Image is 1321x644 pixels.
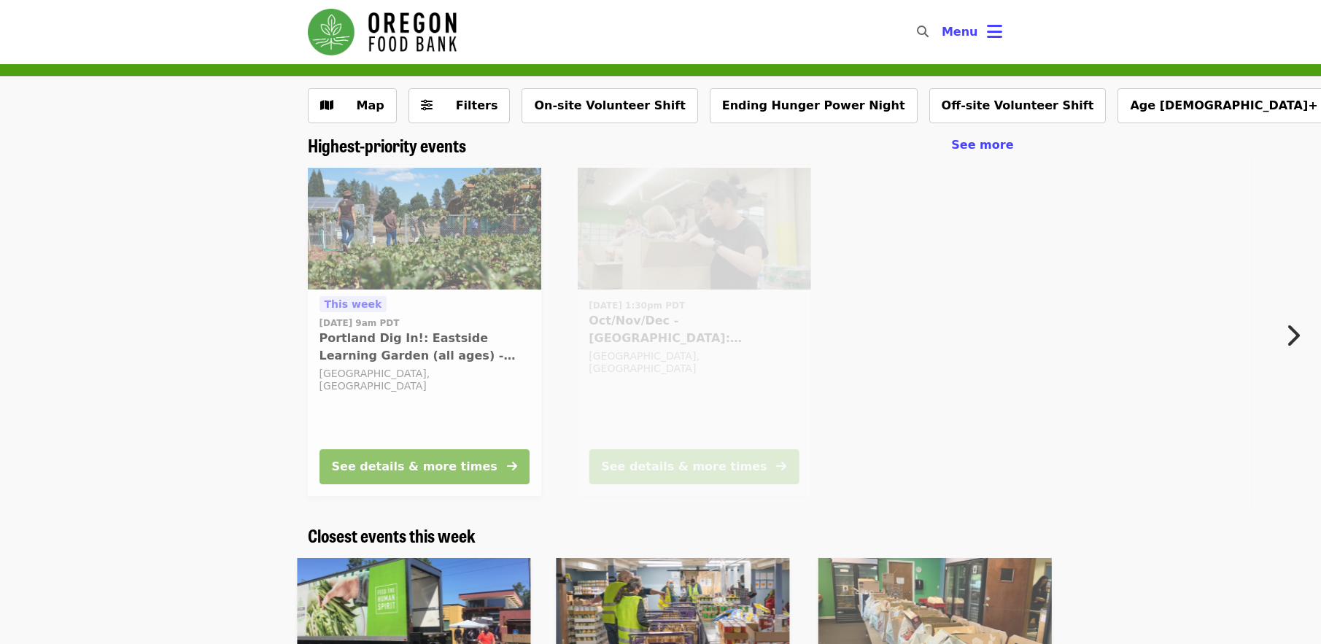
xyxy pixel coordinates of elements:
[929,88,1107,123] button: Off-site Volunteer Shift
[456,98,498,112] span: Filters
[522,88,697,123] button: On-site Volunteer Shift
[577,168,810,496] a: See details for "Oct/Nov/Dec - Portland: Repack/Sort (age 8+)"
[308,88,397,123] button: Show map view
[319,449,529,484] button: See details & more times
[319,368,529,392] div: [GEOGRAPHIC_DATA], [GEOGRAPHIC_DATA]
[308,522,476,548] span: Closest events this week
[421,98,433,112] i: sliders-h icon
[589,299,685,312] time: [DATE] 1:30pm PDT
[930,15,1014,50] button: Toggle account menu
[308,132,466,158] span: Highest-priority events
[357,98,384,112] span: Map
[937,15,949,50] input: Search
[601,458,767,476] div: See details & more times
[319,330,529,365] span: Portland Dig In!: Eastside Learning Garden (all ages) - Aug/Sept/Oct
[942,25,978,39] span: Menu
[951,136,1013,154] a: See more
[308,525,476,546] a: Closest events this week
[408,88,511,123] button: Filters (0 selected)
[589,350,799,375] div: [GEOGRAPHIC_DATA], [GEOGRAPHIC_DATA]
[710,88,918,123] button: Ending Hunger Power Night
[589,312,799,347] span: Oct/Nov/Dec - [GEOGRAPHIC_DATA]: Repack/Sort (age [DEMOGRAPHIC_DATA]+)
[324,298,381,310] span: This week
[320,98,333,112] i: map icon
[951,138,1013,152] span: See more
[506,459,516,473] i: arrow-right icon
[776,459,786,473] i: arrow-right icon
[589,449,799,484] button: See details & more times
[308,9,457,55] img: Oregon Food Bank - Home
[917,25,929,39] i: search icon
[1273,315,1321,356] button: Next item
[307,168,541,496] a: See details for "Portland Dig In!: Eastside Learning Garden (all ages) - Aug/Sept/Oct"
[307,168,541,290] img: Portland Dig In!: Eastside Learning Garden (all ages) - Aug/Sept/Oct organized by Oregon Food Bank
[296,135,1026,156] div: Highest-priority events
[1285,322,1300,349] i: chevron-right icon
[296,525,1026,546] div: Closest events this week
[319,317,399,330] time: [DATE] 9am PDT
[331,458,497,476] div: See details & more times
[577,168,810,290] img: Oct/Nov/Dec - Portland: Repack/Sort (age 8+) organized by Oregon Food Bank
[987,21,1002,42] i: bars icon
[308,135,466,156] a: Highest-priority events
